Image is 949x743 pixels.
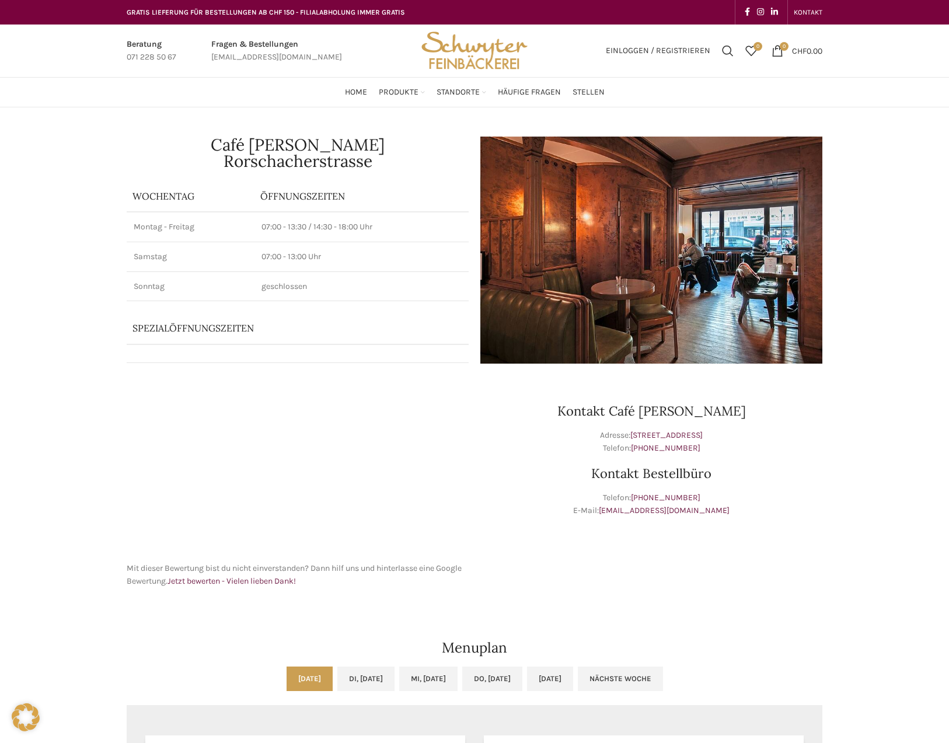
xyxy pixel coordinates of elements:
[631,443,700,453] a: [PHONE_NUMBER]
[480,404,822,417] h3: Kontakt Café [PERSON_NAME]
[498,81,561,104] a: Häufige Fragen
[134,251,247,263] p: Samstag
[134,281,247,292] p: Sonntag
[794,8,822,16] span: KONTAKT
[780,42,788,51] span: 0
[379,87,418,98] span: Produkte
[480,429,822,455] p: Adresse: Telefon:
[792,46,807,55] span: CHF
[345,87,367,98] span: Home
[794,1,822,24] a: KONTAKT
[527,667,573,691] a: [DATE]
[573,87,605,98] span: Stellen
[753,4,767,20] a: Instagram social link
[127,375,469,550] iframe: schwyter rorschacherstrasse
[437,81,486,104] a: Standorte
[437,87,480,98] span: Standorte
[739,39,763,62] div: Meine Wunschliste
[788,1,828,24] div: Secondary navigation
[498,87,561,98] span: Häufige Fragen
[599,505,730,515] a: [EMAIL_ADDRESS][DOMAIN_NAME]
[261,281,462,292] p: geschlossen
[121,81,828,104] div: Main navigation
[462,667,522,691] a: Do, [DATE]
[630,430,703,440] a: [STREET_ADDRESS]
[417,25,532,77] img: Bäckerei Schwyter
[337,667,395,691] a: Di, [DATE]
[606,47,710,55] span: Einloggen / Registrieren
[399,667,458,691] a: Mi, [DATE]
[132,190,249,203] p: Wochentag
[766,39,828,62] a: 0 CHF0.00
[127,137,469,169] h1: Café [PERSON_NAME] Rorschacherstrasse
[211,38,342,64] a: Infobox link
[741,4,753,20] a: Facebook social link
[417,45,532,55] a: Site logo
[260,190,463,203] p: ÖFFNUNGSZEITEN
[345,81,367,104] a: Home
[753,42,762,51] span: 0
[739,39,763,62] a: 0
[480,491,822,518] p: Telefon: E-Mail:
[716,39,739,62] a: Suchen
[578,667,663,691] a: Nächste Woche
[134,221,247,233] p: Montag - Freitag
[261,221,462,233] p: 07:00 - 13:30 / 14:30 - 18:00 Uhr
[127,641,822,655] h2: Menuplan
[600,39,716,62] a: Einloggen / Registrieren
[480,467,822,480] h3: Kontakt Bestellbüro
[261,251,462,263] p: 07:00 - 13:00 Uhr
[127,8,405,16] span: GRATIS LIEFERUNG FÜR BESTELLUNGEN AB CHF 150 - FILIALABHOLUNG IMMER GRATIS
[127,38,176,64] a: Infobox link
[379,81,425,104] a: Produkte
[631,493,700,503] a: [PHONE_NUMBER]
[573,81,605,104] a: Stellen
[287,667,333,691] a: [DATE]
[127,562,469,588] p: Mit dieser Bewertung bist du nicht einverstanden? Dann hilf uns und hinterlasse eine Google Bewer...
[767,4,781,20] a: Linkedin social link
[168,576,296,586] a: Jetzt bewerten - Vielen lieben Dank!
[132,322,430,334] p: Spezialöffnungszeiten
[792,46,822,55] bdi: 0.00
